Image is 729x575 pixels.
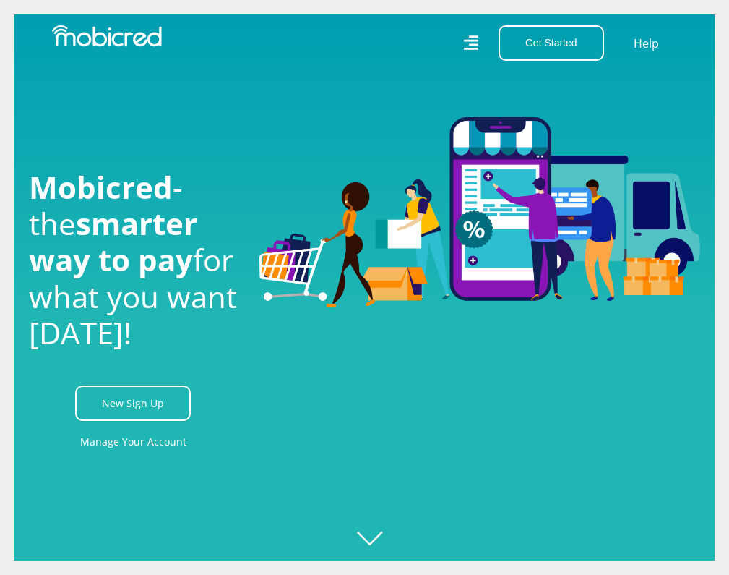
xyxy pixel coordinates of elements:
button: Get Started [499,25,604,61]
a: New Sign Up [75,386,191,421]
a: Help [633,34,660,53]
span: Mobicred [29,166,173,208]
a: Manage Your Account [80,425,186,458]
h1: - the for what you want [DATE]! [29,169,238,352]
img: Mobicred [52,25,162,47]
img: Welcome to Mobicred [259,117,700,308]
span: smarter way to pay [29,203,197,280]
